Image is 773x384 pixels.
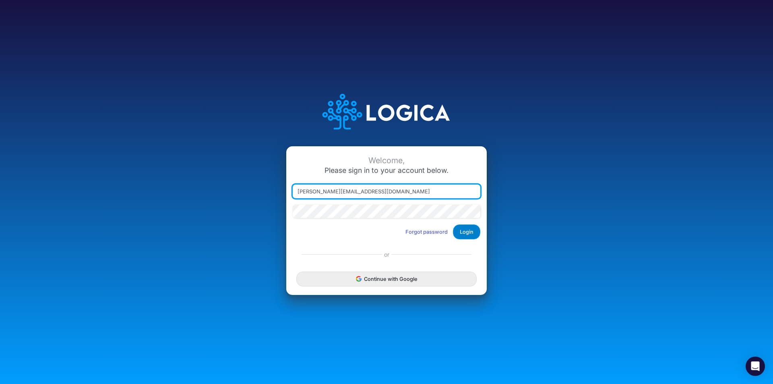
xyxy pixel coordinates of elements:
[324,166,449,174] span: Please sign in to your account below.
[293,156,480,165] div: Welcome,
[746,357,765,376] div: Open Intercom Messenger
[296,272,477,286] button: Continue with Google
[453,224,480,239] button: Login
[293,185,480,198] input: Email
[400,225,453,239] button: Forgot password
